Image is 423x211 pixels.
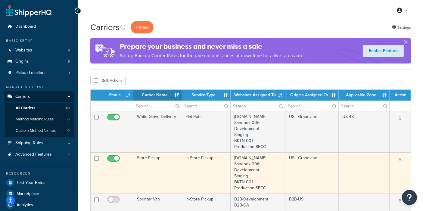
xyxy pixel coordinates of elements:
td: In-Store Pickup [182,194,231,211]
td: US - Grapevine [285,152,339,194]
li: Websites [5,45,74,56]
span: All Carriers [16,106,35,111]
li: Origins [5,56,74,67]
li: Carriers [5,91,74,137]
th: Status: activate to sort column ascending [102,90,133,101]
span: 0 [67,128,70,133]
span: 0 [67,117,70,122]
td: US - Grapevine [285,111,339,152]
li: Method Merging Rules [5,114,74,125]
span: Shipping Rules [15,141,43,146]
a: ShipperHQ Home [6,5,51,17]
td: Flat Rate [182,111,231,152]
a: Test Your Rates [5,177,74,188]
td: US 48 [339,111,390,152]
img: ad-rules-rateshop-fe6ec290ccb7230408bd80ed9643f0289d75e0ffd9eb532fc0e269fcd187b520.png [90,38,120,64]
a: Shipping Rules [5,138,74,149]
td: B2B-US [285,194,339,211]
span: Custom Method Names [16,128,56,133]
span: Advanced Features [15,152,52,157]
a: Marketplace [5,188,74,199]
span: Pickup Locations [15,70,47,76]
span: 1 [69,70,70,76]
td: Sprinter Van [133,194,182,211]
input: Search [182,101,230,111]
span: Marketplace [17,191,39,197]
td: Store Pickup [133,152,182,194]
td: In-Store Pickup [182,152,231,194]
a: Method Merging Rules 0 [5,114,74,125]
th: Applicable Zone: activate to sort column ascending [339,90,390,101]
td: B2B-Development B2B-QA [231,194,285,211]
a: Websites 8 [5,45,74,56]
a: Custom Method Names 0 [5,125,74,136]
a: Pickup Locations 1 [5,67,74,79]
span: 8 [68,48,70,53]
li: Custom Method Names [5,125,74,136]
li: Pickup Locations [5,67,74,79]
span: Test Your Rates [17,180,45,185]
a: All Carriers 28 [5,103,74,114]
span: Carriers [15,94,30,99]
li: All Carriers [5,103,74,114]
h1: Carriers [90,21,120,33]
button: + New [131,21,154,33]
a: Settings [392,23,411,32]
a: Origins 6 [5,56,74,67]
span: Analytics [17,203,33,208]
span: Dashboard [15,24,36,29]
a: Analytics [5,200,74,210]
a: Advanced Features 4 [5,149,74,160]
span: Method Merging Rules [16,117,54,122]
th: Carrier Name: activate to sort column ascending [133,90,182,101]
td: White Glove Delivery [133,111,182,152]
input: Search [285,101,338,111]
a: Dashboard [5,21,74,32]
button: Bulk Actions [90,76,126,85]
span: 4 [68,152,70,157]
h4: Prepare your business and never miss a sale [120,42,306,51]
span: Origins [15,59,29,64]
input: Search [133,101,182,111]
span: 28 [65,106,70,111]
input: Search [231,101,285,111]
li: Advanced Features [5,149,74,160]
th: Origins Assigned To: activate to sort column ascending [285,90,339,101]
a: Carriers [5,91,74,102]
td: [DOMAIN_NAME] Sandbox 006 Development Staging BKTN 001 Production SFCC [231,111,285,152]
th: Action [390,90,411,101]
span: Websites [15,48,32,53]
a: Enable Feature [363,45,404,57]
span: 6 [68,59,70,64]
input: Search [339,101,389,111]
th: Service/Type: activate to sort column ascending [182,90,231,101]
div: Basic Setup [5,38,74,43]
p: Set up Backup Carrier Rates for the rare circumstances of downtime for a live rate carrier. [120,51,306,60]
div: Resources [5,171,74,176]
td: [DOMAIN_NAME] Sandbox 006 Development Staging BKTN 001 Production SFCC [231,152,285,194]
div: Manage Shipping [5,85,74,90]
button: Open Resource Center [402,190,417,205]
th: Websites Assigned To: activate to sort column ascending [231,90,285,101]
